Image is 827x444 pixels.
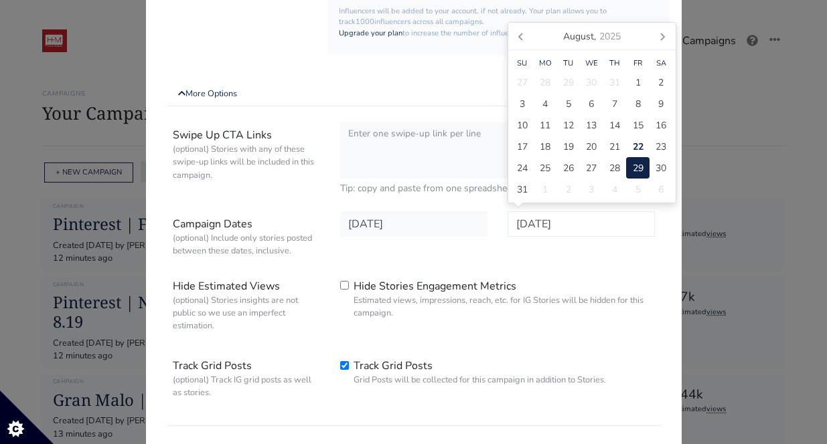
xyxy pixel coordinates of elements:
[340,281,349,290] input: Hide Stories Engagement MetricsEstimated views, impressions, reach, etc. for IG Stories will be h...
[656,118,666,132] span: 16
[173,143,320,182] small: (optional) Stories with any of these swipe-up links will be included in this campaign.
[557,58,581,70] div: Tu
[354,294,655,320] small: Estimated views, impressions, reach, etc. for IG Stories will be hidden for this campaign.
[542,183,548,197] span: 1
[635,76,641,90] span: 1
[508,211,655,237] input: Date in YYYY-MM-DD format
[517,183,528,197] span: 31
[586,76,597,90] span: 30
[163,211,330,262] label: Campaign Dates
[163,273,330,338] label: Hide Estimated Views
[540,76,550,90] span: 28
[650,58,673,70] div: Sa
[586,118,597,132] span: 13
[517,161,528,175] span: 24
[340,181,655,195] small: Tip: copy and paste from one spreadsheet column.
[563,161,574,175] span: 26
[633,161,644,175] span: 29
[612,97,617,111] span: 7
[589,183,594,197] span: 3
[540,118,550,132] span: 11
[517,140,528,154] span: 17
[558,25,626,47] div: August,
[340,361,349,370] input: Track Grid PostsGrid Posts will be collected for this campaign in addition to Stories.
[580,58,603,70] div: We
[563,140,574,154] span: 19
[163,353,330,404] label: Track Grid Posts
[626,58,650,70] div: Fr
[589,97,594,111] span: 6
[612,183,617,197] span: 4
[542,97,548,111] span: 4
[609,161,620,175] span: 28
[511,58,534,70] div: Su
[339,28,402,38] a: Upgrade your plan
[658,183,664,197] span: 6
[517,76,528,90] span: 27
[599,29,621,43] i: 2025
[609,118,620,132] span: 14
[566,97,571,111] span: 5
[163,122,330,195] label: Swipe Up CTA Links
[173,374,320,399] small: (optional) Track IG grid posts as well as stories.
[563,76,574,90] span: 29
[173,232,320,257] small: (optional) Include only stories posted between these dates, inclusive.
[566,183,571,197] span: 2
[339,28,660,39] p: to increase the number of influencers you can track.
[609,140,620,154] span: 21
[603,58,627,70] div: Th
[340,211,487,237] input: Date in YYYY-MM-DD format
[633,140,644,154] span: 22
[658,76,664,90] span: 2
[167,82,660,106] a: More Options
[517,118,528,132] span: 10
[586,161,597,175] span: 27
[540,161,550,175] span: 25
[635,183,641,197] span: 5
[173,294,320,333] small: (optional) Stories insights are not public so we use an imperfect estimation.
[354,358,606,386] label: Track Grid Posts
[520,97,525,111] span: 3
[586,140,597,154] span: 20
[656,161,666,175] span: 30
[540,140,550,154] span: 18
[354,374,606,386] small: Grid Posts will be collected for this campaign in addition to Stories.
[563,118,574,132] span: 12
[633,118,644,132] span: 15
[656,140,666,154] span: 23
[609,76,620,90] span: 31
[534,58,557,70] div: Mo
[354,278,655,320] label: Hide Stories Engagement Metrics
[658,97,664,111] span: 9
[635,97,641,111] span: 8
